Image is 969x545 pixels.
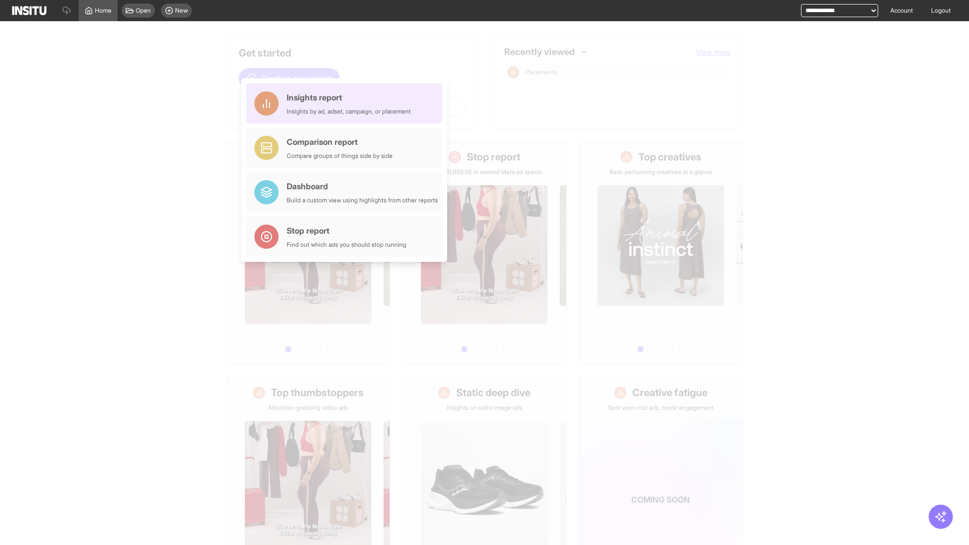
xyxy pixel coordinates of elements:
[136,7,151,15] span: Open
[287,225,406,237] div: Stop report
[287,91,411,103] div: Insights report
[95,7,112,15] span: Home
[175,7,188,15] span: New
[287,107,411,116] div: Insights by ad, adset, campaign, or placement
[287,136,393,148] div: Comparison report
[287,196,438,204] div: Build a custom view using highlights from other reports
[287,152,393,160] div: Compare groups of things side by side
[12,6,46,15] img: Logo
[287,180,438,192] div: Dashboard
[287,241,406,249] div: Find out which ads you should stop running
